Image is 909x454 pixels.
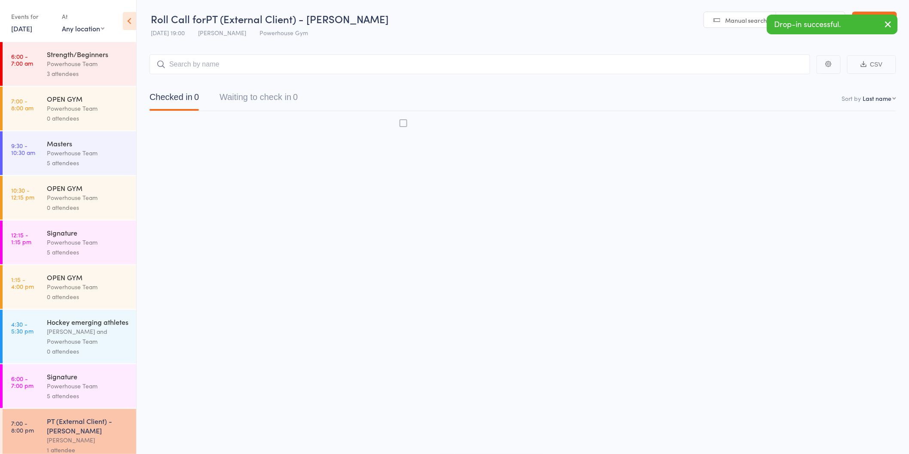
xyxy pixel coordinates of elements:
div: 0 [194,92,199,102]
time: 4:30 - 5:30 pm [11,321,34,334]
a: 7:00 -8:00 amOPEN GYMPowerhouse Team0 attendees [3,87,136,130]
time: 9:30 - 10:30 am [11,142,35,156]
div: 0 attendees [47,113,129,123]
span: Roll Call for [151,12,206,26]
div: [PERSON_NAME] and Powerhouse Team [47,327,129,346]
a: 1:15 -4:00 pmOPEN GYMPowerhouse Team0 attendees [3,265,136,309]
div: 3 attendees [47,69,129,79]
a: [DATE] [11,24,32,33]
div: Powerhouse Team [47,381,129,391]
span: Powerhouse Gym [259,28,308,37]
div: Hockey emerging athletes [47,317,129,327]
div: [PERSON_NAME] [47,435,129,445]
time: 12:15 - 1:15 pm [11,231,31,245]
div: Events for [11,9,53,24]
div: 0 attendees [47,203,129,212]
div: 5 attendees [47,247,129,257]
div: Any location [62,24,104,33]
button: Waiting to check in0 [220,88,298,111]
span: [PERSON_NAME] [198,28,246,37]
div: OPEN GYM [47,272,129,282]
time: 10:30 - 12:15 pm [11,187,34,200]
div: 0 attendees [47,346,129,356]
div: Last name [863,94,892,103]
a: 6:00 -7:00 pmSignaturePowerhouse Team5 attendees [3,364,136,408]
div: PT (External Client) - [PERSON_NAME] [47,416,129,435]
a: 12:15 -1:15 pmSignaturePowerhouse Team5 attendees [3,221,136,264]
div: 0 attendees [47,292,129,302]
div: Powerhouse Team [47,237,129,247]
div: Strength/Beginners [47,49,129,59]
time: 7:00 - 8:00 am [11,97,34,111]
div: Powerhouse Team [47,193,129,203]
a: 4:30 -5:30 pmHockey emerging athletes[PERSON_NAME] and Powerhouse Team0 attendees [3,310,136,363]
div: Powerhouse Team [47,148,129,158]
div: Signature [47,228,129,237]
div: Powerhouse Team [47,282,129,292]
button: Checked in0 [149,88,199,111]
div: OPEN GYM [47,183,129,193]
a: 10:30 -12:15 pmOPEN GYMPowerhouse Team0 attendees [3,176,136,220]
div: 5 attendees [47,391,129,401]
div: Powerhouse Team [47,103,129,113]
span: [DATE] 19:00 [151,28,185,37]
time: 6:00 - 7:00 pm [11,375,34,389]
div: At [62,9,104,24]
div: 0 [293,92,298,102]
label: Sort by [842,94,861,103]
time: 1:15 - 4:00 pm [11,276,34,290]
div: 5 attendees [47,158,129,168]
time: 6:00 - 7:00 am [11,53,33,67]
a: 6:00 -7:00 amStrength/BeginnersPowerhouse Team3 attendees [3,42,136,86]
div: Powerhouse Team [47,59,129,69]
a: 9:30 -10:30 amMastersPowerhouse Team5 attendees [3,131,136,175]
span: PT (External Client) - [PERSON_NAME] [206,12,389,26]
a: Exit roll call [852,12,897,29]
span: Manual search [726,16,767,24]
div: Signature [47,372,129,381]
time: 7:00 - 8:00 pm [11,420,34,433]
div: Drop-in successful. [767,15,898,34]
button: CSV [847,55,896,74]
input: Search by name [149,54,810,74]
div: Masters [47,139,129,148]
div: OPEN GYM [47,94,129,103]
